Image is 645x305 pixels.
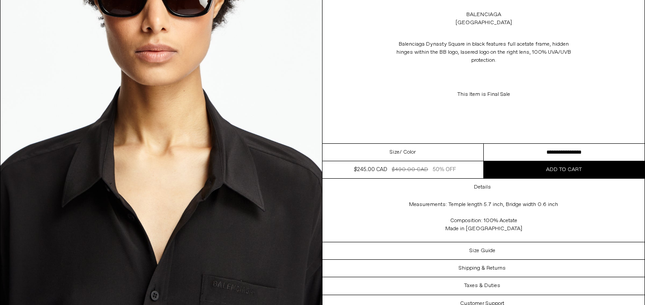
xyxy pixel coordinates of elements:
h3: Details [474,185,491,191]
h3: Shipping & Returns [459,266,506,272]
span: / Color [400,149,416,157]
div: $490.00 CAD [392,166,428,174]
span: Add to cart [546,167,582,174]
span: Balenciaga Dynasty Square in black features full acetate frame, hidden hinges within the BB logo,... [396,41,571,64]
a: Balenciaga [466,11,501,19]
span: This Item is Final Sale [457,91,510,98]
span: Size [390,149,400,157]
div: [GEOGRAPHIC_DATA] [456,19,512,27]
div: 50% OFF [433,166,456,174]
div: $245.00 CAD [354,166,387,174]
h3: Taxes & Duties [464,283,500,289]
div: Measurements: Temple length 5.7 inch, Bridge width 0.6 inch Composition: 100% Acetate Made in [GE... [394,196,573,242]
h3: Size Guide [469,248,495,254]
button: Add to cart [484,162,645,179]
